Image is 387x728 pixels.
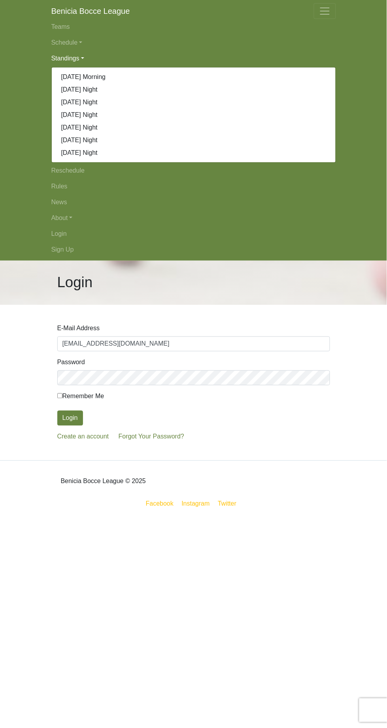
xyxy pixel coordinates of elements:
a: Twitter [216,499,243,509]
h1: Login [57,274,93,292]
div: Standings [51,67,336,163]
label: E-Mail Address [57,324,100,333]
button: Toggle navigation [314,3,336,19]
a: Login [51,226,336,242]
label: Remember Me [57,392,104,401]
a: [DATE] Morning [52,71,336,83]
a: Benicia Bocce League [51,3,130,19]
a: Create an account [57,433,109,440]
a: Standings [51,51,336,66]
a: [DATE] Night [52,147,336,159]
label: Password [57,358,85,367]
a: Forgot Your Password? [119,433,184,440]
a: Facebook [144,499,175,509]
a: [DATE] Night [52,96,336,109]
a: [DATE] Night [52,134,336,147]
button: Login [57,411,83,426]
a: [DATE] Night [52,83,336,96]
a: Sign Up [51,242,336,258]
a: [DATE] Night [52,109,336,121]
a: [DATE] Night [52,121,336,134]
div: Benicia Bocce League © 2025 [51,467,336,496]
a: Rules [51,179,336,194]
a: Reschedule [51,163,336,179]
a: News [51,194,336,210]
a: About [51,210,336,226]
a: Schedule [51,35,336,51]
a: Instagram [180,499,211,509]
input: Remember Me [57,393,62,399]
a: Teams [51,19,336,35]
